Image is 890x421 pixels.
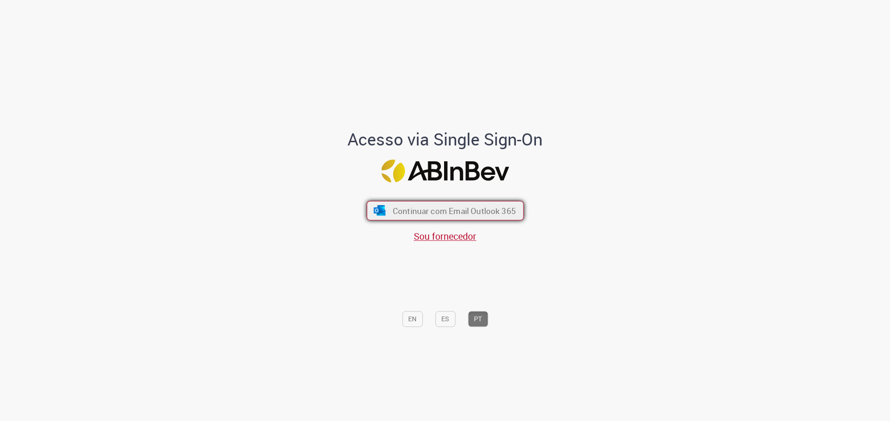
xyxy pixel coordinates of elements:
button: ES [435,311,455,327]
button: ícone Azure/Microsoft 360 Continuar com Email Outlook 365 [367,200,524,220]
a: Sou fornecedor [414,230,476,242]
button: PT [468,311,488,327]
span: Continuar com Email Outlook 365 [392,205,515,216]
img: Logo ABInBev [381,160,509,183]
h1: Acesso via Single Sign-On [316,130,575,149]
img: ícone Azure/Microsoft 360 [373,205,386,215]
button: EN [402,311,423,327]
